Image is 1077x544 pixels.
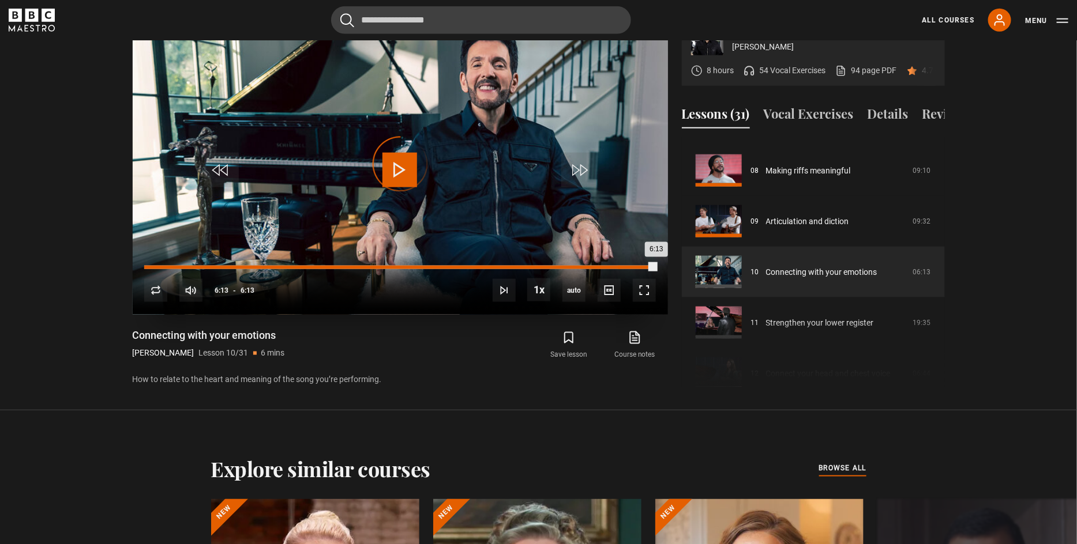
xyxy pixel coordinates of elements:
[133,14,668,315] video-js: Video Player
[766,216,849,228] a: Articulation and diction
[133,347,194,359] p: [PERSON_NAME]
[9,9,55,32] svg: BBC Maestro
[199,347,249,359] p: Lesson 10/31
[598,279,621,302] button: Captions
[331,6,631,34] input: Search
[766,165,851,177] a: Making riffs meaningful
[819,462,866,474] span: browse all
[133,328,285,342] h1: Connecting with your emotions
[764,104,854,129] button: Vocal Exercises
[133,373,668,386] p: How to relate to the heart and meaning of the song you’re performing.
[562,279,586,302] span: auto
[835,65,897,77] a: 94 page PDF
[733,41,936,53] p: [PERSON_NAME]
[527,278,550,301] button: Playback Rate
[233,286,236,294] span: -
[760,65,826,77] p: 54 Vocal Exercises
[1025,15,1068,27] button: Toggle navigation
[707,65,734,77] p: 8 hours
[602,328,667,362] a: Course notes
[340,13,354,28] button: Submit the search query
[144,266,655,269] div: Progress Bar
[682,104,750,129] button: Lessons (31)
[241,280,254,301] span: 6:13
[562,279,586,302] div: Current quality: 720p
[766,266,877,278] a: Connecting with your emotions
[766,317,874,329] a: Strengthen your lower register
[536,328,602,362] button: Save lesson
[922,15,974,25] a: All Courses
[633,279,656,302] button: Fullscreen
[215,280,228,301] span: 6:13
[144,279,167,302] button: Replay
[922,104,995,129] button: Reviews (60)
[868,104,909,129] button: Details
[493,279,516,302] button: Next Lesson
[179,279,202,302] button: Mute
[211,456,431,481] h2: Explore similar courses
[261,347,285,359] p: 6 mins
[819,462,866,475] a: browse all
